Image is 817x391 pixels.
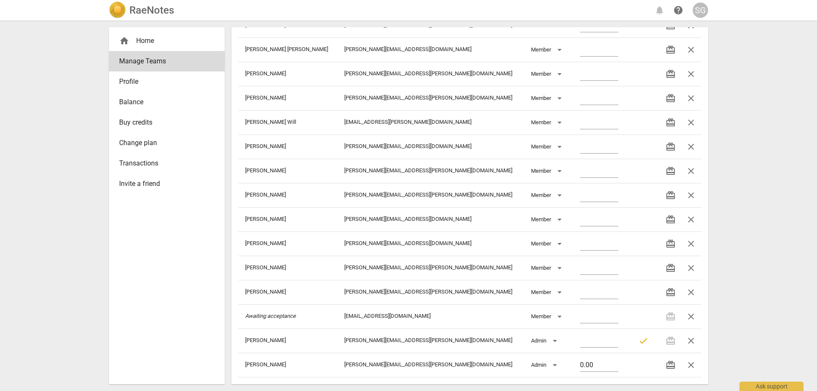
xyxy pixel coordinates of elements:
[660,185,681,205] button: Transfer credits
[686,336,696,346] span: close
[666,45,676,55] span: redeem
[337,86,524,110] td: [PERSON_NAME][EMAIL_ADDRESS][PERSON_NAME][DOMAIN_NAME]
[337,304,524,328] td: [EMAIL_ADDRESS][DOMAIN_NAME]
[531,91,565,105] div: Member
[531,140,565,154] div: Member
[337,280,524,304] td: [PERSON_NAME][EMAIL_ADDRESS][PERSON_NAME][DOMAIN_NAME]
[109,51,225,71] a: Manage Teams
[238,207,337,231] td: [PERSON_NAME]
[337,110,524,134] td: [EMAIL_ADDRESS][PERSON_NAME][DOMAIN_NAME]
[238,353,337,377] td: [PERSON_NAME]
[109,2,126,19] img: Logo
[666,117,676,128] span: redeem
[666,287,676,297] span: redeem
[686,93,696,103] span: close
[666,69,676,79] span: redeem
[693,3,708,18] button: SG
[337,134,524,159] td: [PERSON_NAME][EMAIL_ADDRESS][DOMAIN_NAME]
[531,188,565,202] div: Member
[109,31,225,51] div: Home
[238,62,337,86] td: [PERSON_NAME]
[686,287,696,297] span: close
[337,183,524,207] td: [PERSON_NAME][EMAIL_ADDRESS][PERSON_NAME][DOMAIN_NAME]
[660,64,681,84] button: Transfer credits
[686,142,696,152] span: close
[119,117,208,128] span: Buy credits
[119,36,208,46] div: Home
[337,159,524,183] td: [PERSON_NAME][EMAIL_ADDRESS][PERSON_NAME][DOMAIN_NAME]
[531,116,565,129] div: Member
[686,45,696,55] span: close
[660,161,681,181] button: Transfer credits
[660,355,681,375] button: Transfer credits
[686,239,696,249] span: close
[531,334,560,348] div: Admin
[337,231,524,256] td: [PERSON_NAME][EMAIL_ADDRESS][DOMAIN_NAME]
[119,179,208,189] span: Invite a friend
[531,285,565,299] div: Member
[245,313,296,319] i: Awaiting acceptance
[238,134,337,159] td: [PERSON_NAME]
[660,40,681,60] button: Transfer credits
[109,71,225,92] a: Profile
[660,282,681,303] button: Transfer credits
[119,138,208,148] span: Change plan
[660,234,681,254] button: Transfer credits
[238,183,337,207] td: [PERSON_NAME]
[119,97,208,107] span: Balance
[337,256,524,280] td: [PERSON_NAME][EMAIL_ADDRESS][PERSON_NAME][DOMAIN_NAME]
[337,62,524,86] td: [PERSON_NAME][EMAIL_ADDRESS][PERSON_NAME][DOMAIN_NAME]
[666,142,676,152] span: redeem
[129,4,174,16] h2: RaeNotes
[109,112,225,133] a: Buy credits
[119,56,208,66] span: Manage Teams
[686,190,696,200] span: close
[660,258,681,278] button: Transfer credits
[740,382,803,391] div: Ask support
[666,190,676,200] span: redeem
[666,214,676,225] span: redeem
[686,166,696,176] span: close
[337,353,524,377] td: [PERSON_NAME][EMAIL_ADDRESS][PERSON_NAME][DOMAIN_NAME]
[633,331,654,351] button: Payer
[531,164,565,178] div: Member
[531,213,565,226] div: Member
[109,153,225,174] a: Transactions
[671,3,686,18] a: Help
[666,93,676,103] span: redeem
[337,328,524,353] td: [PERSON_NAME][EMAIL_ADDRESS][PERSON_NAME][DOMAIN_NAME]
[673,5,683,15] span: help
[238,280,337,304] td: [PERSON_NAME]
[660,137,681,157] button: Transfer credits
[109,133,225,153] a: Change plan
[238,328,337,353] td: [PERSON_NAME]
[531,237,565,251] div: Member
[686,117,696,128] span: close
[109,174,225,194] a: Invite a friend
[660,209,681,230] button: Transfer credits
[119,36,129,46] span: home
[238,86,337,110] td: [PERSON_NAME]
[686,360,696,370] span: close
[686,69,696,79] span: close
[686,263,696,273] span: close
[666,166,676,176] span: redeem
[109,92,225,112] a: Balance
[660,112,681,133] button: Transfer credits
[531,358,560,372] div: Admin
[531,261,565,275] div: Member
[531,67,565,81] div: Member
[238,159,337,183] td: [PERSON_NAME]
[238,256,337,280] td: [PERSON_NAME]
[660,88,681,108] button: Transfer credits
[238,110,337,134] td: [PERSON_NAME] Will
[119,77,208,87] span: Profile
[109,2,174,19] a: LogoRaeNotes
[238,231,337,256] td: [PERSON_NAME]
[531,43,565,57] div: Member
[531,310,565,323] div: Member
[666,239,676,249] span: redeem
[638,336,648,346] span: check
[337,37,524,62] td: [PERSON_NAME][EMAIL_ADDRESS][DOMAIN_NAME]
